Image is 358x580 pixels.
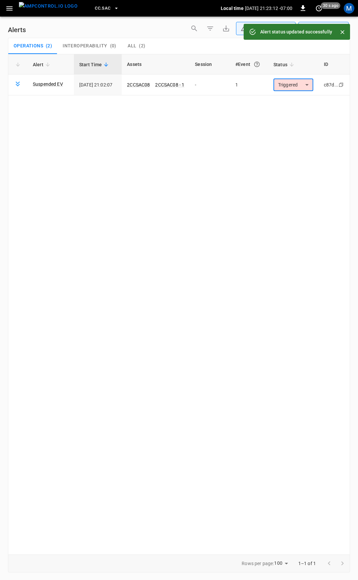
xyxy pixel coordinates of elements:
span: ( 2 ) [46,43,52,49]
span: Status [273,61,296,69]
div: Alert status updated successfully [260,26,332,38]
img: ampcontrol.io logo [19,2,78,10]
a: 2CCSAC08 [127,82,150,87]
span: Operations [14,43,43,49]
span: All [128,43,136,49]
span: Interoperability [63,43,107,49]
div: Last 24 hrs [311,22,349,35]
div: copy [338,81,345,88]
th: ID [319,54,350,75]
div: 100 [274,558,290,568]
div: #Event [235,58,263,70]
p: [DATE] 21:23:12 -07:00 [245,5,292,12]
button: Close [337,27,347,37]
div: Triggered [273,79,313,91]
p: Local time [221,5,244,12]
button: set refresh interval [314,3,324,14]
div: c87d... [324,81,338,88]
div: profile-icon [344,3,354,14]
a: Suspended EV [33,81,63,87]
button: CC.SAC [92,2,122,15]
span: ( 2 ) [139,43,145,49]
th: Session [190,54,230,75]
span: 30 s ago [321,2,340,9]
div: Unresolved [241,25,285,32]
span: Start Time [79,61,111,69]
td: - [190,75,230,95]
a: 2CCSAC08 - 1 [155,82,184,87]
span: CC.SAC [95,5,110,12]
td: [DATE] 21:02:07 [74,75,122,95]
p: 1–1 of 1 [298,560,316,567]
button: An event is a single occurrence of an issue. An alert groups related events for the same asset, m... [251,58,263,70]
td: 1 [230,75,268,95]
span: ( 0 ) [110,43,116,49]
th: Assets [122,54,190,75]
p: Rows per page: [242,560,274,567]
span: Alert [33,61,52,69]
h6: Alerts [8,25,26,35]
